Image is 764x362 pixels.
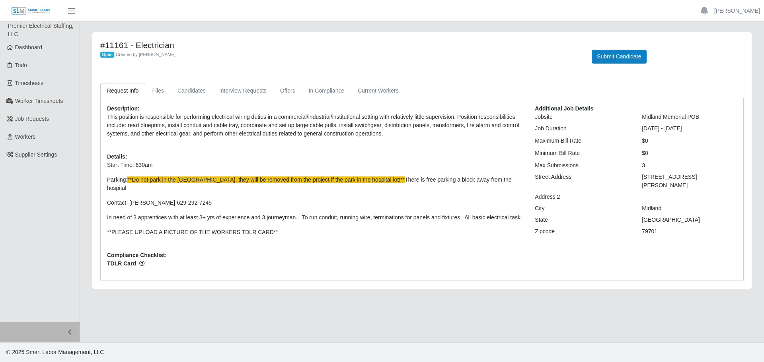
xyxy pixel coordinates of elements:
[529,149,636,157] div: Minimum Bill Rate
[636,149,743,157] div: $0
[636,173,743,190] div: [STREET_ADDRESS][PERSON_NAME]
[529,113,636,121] div: Jobsite
[15,80,44,86] span: Timesheets
[171,83,212,99] a: Candidates
[107,161,523,169] p: Start Time: 630am
[11,7,51,15] img: SLM Logo
[107,113,523,138] p: This position is responsible for performing electrical wiring duties in a commercial/industrial/i...
[636,216,743,224] div: [GEOGRAPHIC_DATA]
[100,52,114,58] span: Open
[107,259,523,268] span: TDLR Card
[529,124,636,133] div: Job Duration
[273,83,302,99] a: Offers
[107,252,167,258] b: Compliance Checklist:
[127,176,405,183] span: **Do not park in the [GEOGRAPHIC_DATA], they will be removed from the project if the park in the ...
[145,83,171,99] a: Files
[535,105,593,112] b: Additional Job Details
[714,7,760,15] a: [PERSON_NAME]
[100,40,580,50] h4: #11161 - Electrician
[636,204,743,213] div: Midland
[107,105,140,112] b: Description:
[15,98,63,104] span: Worker Timesheets
[107,213,523,222] p: In need of 3 apprentices with at least 3+ yrs of experience and 3 journeyman. To run conduit, run...
[212,83,273,99] a: Interview Requests
[116,52,175,57] span: Created by [PERSON_NAME]
[8,23,74,37] span: Premier Electrical Staffing, LLC
[529,216,636,224] div: State
[15,44,43,50] span: Dashboard
[529,137,636,145] div: Maximum Bill Rate
[6,349,104,355] span: © 2025 Smart Labor Management, LLC
[529,227,636,236] div: Zipcode
[636,227,743,236] div: 79701
[636,137,743,145] div: $0
[529,193,636,201] div: Address 2
[302,83,351,99] a: In Compliance
[636,124,743,133] div: [DATE] - [DATE]
[107,199,523,207] p: Contact: [PERSON_NAME]-629-292-7245
[107,228,523,236] p: **PLEASE UPLOAD A PICTURE OF THE WORKERS TDLR CARD**
[529,173,636,190] div: Street Address
[107,176,523,192] p: Parking: There is free parking a block away from the hospital
[15,116,49,122] span: Job Requests
[636,113,743,121] div: Midland Memorial POB
[636,161,743,170] div: 3
[15,151,57,158] span: Supplier Settings
[529,204,636,213] div: City
[15,62,27,68] span: Todo
[592,50,646,64] button: Submit Candidate
[107,153,127,160] b: Details:
[351,83,405,99] a: Current Workers
[100,83,145,99] a: Request Info
[15,134,36,140] span: Workers
[529,161,636,170] div: Max Submissions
